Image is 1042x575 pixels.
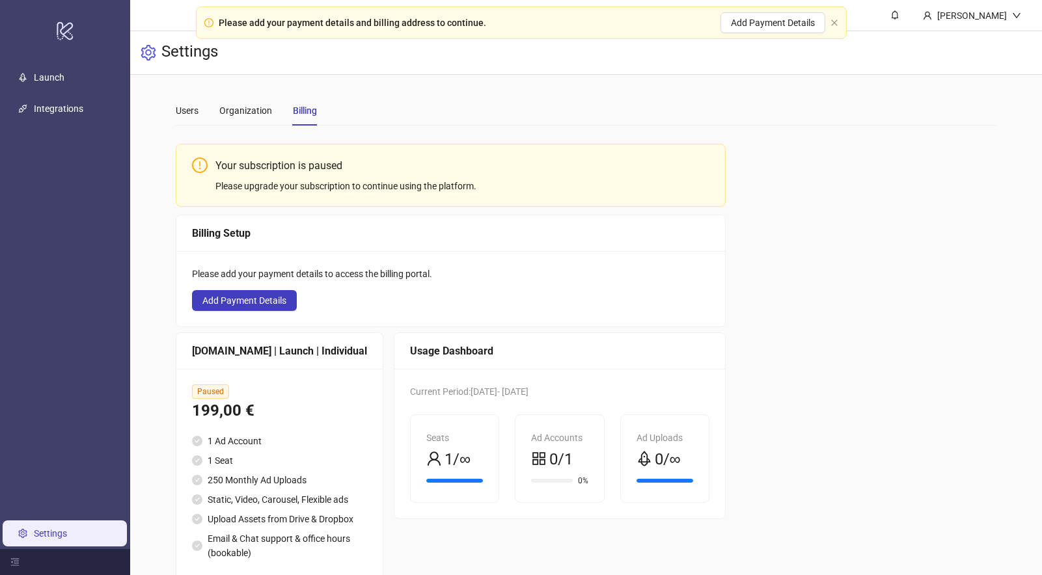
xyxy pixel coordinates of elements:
[192,157,208,173] span: exclamation-circle
[161,42,218,64] h3: Settings
[192,514,202,524] span: check-circle
[192,492,367,507] li: Static, Video, Carousel, Flexible ads
[192,494,202,505] span: check-circle
[192,531,367,560] li: Email & Chat support & office hours (bookable)
[1012,11,1021,20] span: down
[410,343,709,359] div: Usage Dashboard
[531,451,547,466] span: appstore
[578,477,588,485] span: 0%
[192,453,367,468] li: 1 Seat
[192,512,367,526] li: Upload Assets from Drive & Dropbox
[410,386,528,397] span: Current Period: [DATE] - [DATE]
[141,45,156,60] span: setting
[655,448,681,472] span: 0/∞
[192,290,297,311] button: Add Payment Details
[637,431,693,445] div: Ad Uploads
[215,179,709,193] div: Please upgrade your subscription to continue using the platform.
[426,431,483,445] div: Seats
[192,436,202,446] span: check-circle
[192,267,709,281] div: Please add your payment details to access the billing portal.
[215,157,709,174] div: Your subscription is paused
[293,103,317,118] div: Billing
[720,12,825,33] button: Add Payment Details
[10,557,20,567] span: menu-fold
[176,103,199,118] div: Users
[192,475,202,485] span: check-circle
[34,103,83,114] a: Integrations
[192,434,367,448] li: 1 Ad Account
[932,8,1012,23] div: [PERSON_NAME]
[192,541,202,551] span: check-circle
[192,455,202,466] span: check-circle
[192,343,367,359] div: [DOMAIN_NAME] | Launch | Individual
[202,295,286,306] span: Add Payment Details
[34,528,67,539] a: Settings
[923,11,932,20] span: user
[219,103,272,118] div: Organization
[34,72,64,83] a: Launch
[637,451,652,466] span: rocket
[219,16,486,30] div: Please add your payment details and billing address to continue.
[192,399,367,423] div: 199,00 €
[426,451,442,466] span: user
[830,19,838,27] button: close
[890,10,899,20] span: bell
[731,18,815,28] span: Add Payment Details
[192,384,229,399] span: Paused
[531,431,588,445] div: Ad Accounts
[192,473,367,487] li: 250 Monthly Ad Uploads
[192,225,709,241] div: Billing Setup
[549,448,573,472] span: 0/1
[445,448,471,472] span: 1/∞
[204,18,213,27] span: exclamation-circle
